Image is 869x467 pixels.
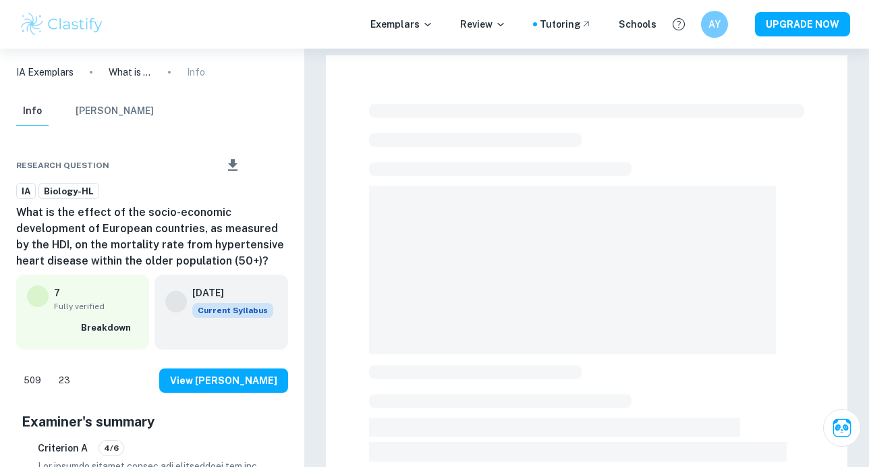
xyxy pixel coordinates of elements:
span: 4/6 [99,442,123,454]
a: Tutoring [540,17,592,32]
h6: Criterion A [38,441,88,456]
button: UPGRADE NOW [755,12,850,36]
a: Schools [619,17,656,32]
span: Current Syllabus [192,303,273,318]
h6: What is the effect of the socio-economic development of European countries, as measured by the HD... [16,204,288,269]
a: IA [16,183,36,200]
h6: [DATE] [192,285,262,300]
div: Report issue [277,157,288,173]
button: Help and Feedback [667,13,690,36]
h6: AY [707,17,723,32]
div: Dislike [51,370,78,391]
p: Info [187,65,205,80]
span: Biology-HL [39,185,99,198]
button: AY [701,11,728,38]
button: [PERSON_NAME] [76,97,154,126]
h5: Examiner's summary [22,412,283,432]
button: Ask Clai [823,409,861,447]
div: Like [16,370,49,391]
span: IA [17,185,35,198]
span: 509 [16,374,49,387]
img: Clastify logo [19,11,105,38]
a: IA Exemplars [16,65,74,80]
span: Fully verified [54,300,138,312]
div: This exemplar is based on the current syllabus. Feel free to refer to it for inspiration/ideas wh... [192,303,273,318]
div: Bookmark [264,157,275,173]
button: View [PERSON_NAME] [159,368,288,393]
span: 23 [51,374,78,387]
p: 7 [54,285,60,300]
button: Breakdown [78,318,138,338]
p: What is the effect of the socio-economic development of European countries, as measured by the HD... [109,65,152,80]
p: Review [460,17,506,32]
p: Exemplars [370,17,433,32]
button: Info [16,97,49,126]
a: Biology-HL [38,183,99,200]
span: Research question [16,159,109,171]
div: Download [205,148,261,183]
div: Share [192,157,202,173]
